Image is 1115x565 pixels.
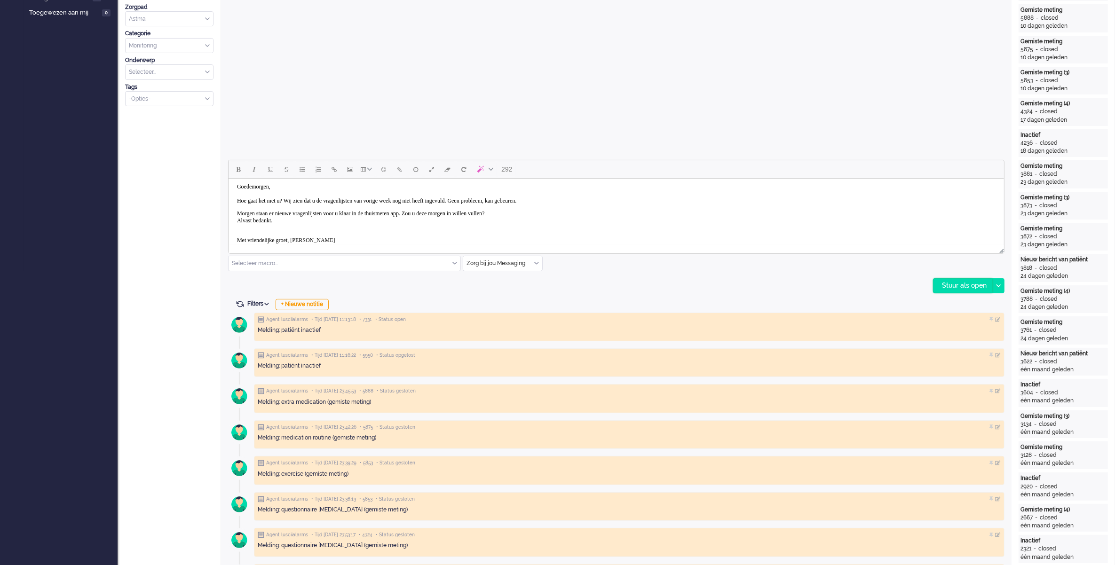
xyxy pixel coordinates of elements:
div: 4324 [1020,108,1033,116]
img: avatar [228,528,251,552]
span: • 4324 [359,532,372,538]
div: Melding: medication routine (gemiste meting) [258,434,1001,442]
div: één maand geleden [1020,366,1106,374]
div: closed [1040,295,1058,303]
img: ic_note_grey.svg [258,316,264,323]
div: - [1033,514,1040,522]
div: één maand geleden [1020,553,1106,561]
div: één maand geleden [1020,491,1106,499]
div: closed [1040,46,1058,54]
div: 17 dagen geleden [1020,116,1106,124]
div: Melding: questionnaire [MEDICAL_DATA] (gemiste meting) [258,541,1001,549]
span: Agent lusciialarms [266,388,308,394]
div: + Nieuwe notitie [276,299,329,310]
button: Clear formatting [440,161,456,177]
div: Nieuw bericht van patiënt [1020,350,1106,358]
span: • Status opgelost [376,352,415,359]
div: Melding: patiënt inactief [258,362,1001,370]
div: closed [1039,326,1057,334]
div: 4236 [1020,139,1033,147]
span: • Tijd [DATE] 11:16:22 [311,352,356,359]
div: Melding: extra medication (gemiste meting) [258,398,1001,406]
div: 10 dagen geleden [1020,85,1106,93]
span: • 5888 [359,388,373,394]
div: 2321 [1020,545,1031,553]
div: closed [1040,77,1058,85]
div: closed [1040,108,1058,116]
p: Goedemorgen, Hoe gaat het met u? Wij zien dat u de vragenlijsten van vorige week nog niet heeft i... [8,5,767,26]
div: 24 dagen geleden [1020,272,1106,280]
div: - [1033,46,1040,54]
button: Reset content [456,161,472,177]
div: - [1033,389,1040,397]
button: Add attachment [392,161,408,177]
div: één maand geleden [1020,397,1106,405]
div: 3881 [1020,170,1032,178]
div: 23 dagen geleden [1020,210,1106,218]
button: Table [358,161,376,177]
div: - [1033,108,1040,116]
span: Filters [247,300,272,307]
div: Gemiste meting [1020,225,1106,233]
div: closed [1040,389,1058,397]
div: closed [1039,264,1057,272]
button: Italic [246,161,262,177]
div: Nieuw bericht van patiënt [1020,256,1106,264]
img: avatar [228,313,251,337]
div: Gemiste meting (3) [1020,194,1106,202]
div: 3788 [1020,295,1033,303]
div: closed [1039,233,1057,241]
span: • Tijd [DATE] 23:53:17 [311,532,356,538]
div: Zorgpad [125,3,214,11]
div: Gemiste meting [1020,162,1106,170]
button: 292 [497,161,516,177]
p: Morgen staan er nieuwe vragenlijsten voor u klaar in de thuismeten app. Zou u deze morgen in will... [8,31,767,53]
div: - [1034,14,1041,22]
div: 24 dagen geleden [1020,335,1106,343]
div: - [1032,202,1039,210]
button: Numbered list [310,161,326,177]
img: avatar [228,456,251,480]
span: • Tijd [DATE] 23:45:53 [311,388,356,394]
div: closed [1039,202,1057,210]
button: Fullscreen [424,161,440,177]
img: avatar [228,421,251,444]
div: 3604 [1020,389,1033,397]
img: ic_note_grey.svg [258,424,264,431]
span: Agent lusciialarms [266,352,308,359]
div: 5853 [1020,77,1033,85]
span: 292 [501,165,512,173]
img: avatar [228,493,251,516]
div: 2667 [1020,514,1033,522]
div: één maand geleden [1020,522,1106,530]
div: Gemiste meting (4) [1020,506,1106,514]
span: 0 [102,9,111,16]
div: 10 dagen geleden [1020,54,1106,62]
span: • Tijd [DATE] 23:42:26 [311,424,356,431]
div: Melding: questionnaire [MEDICAL_DATA] (gemiste meting) [258,506,1001,514]
div: - [1032,358,1039,366]
div: closed [1039,170,1057,178]
button: Insert/edit link [326,161,342,177]
div: 3761 [1020,326,1032,334]
div: 3128 [1020,451,1032,459]
span: Agent lusciialarms [266,424,308,431]
div: 2920 [1020,483,1033,491]
button: Insert/edit image [342,161,358,177]
div: Select Tags [125,91,214,107]
div: Resize [996,245,1004,253]
div: 3818 [1020,264,1032,272]
div: Gemiste meting [1020,443,1106,451]
span: • 5875 [360,424,373,431]
div: 24 dagen geleden [1020,303,1106,311]
img: avatar [228,349,251,372]
img: ic_note_grey.svg [258,460,264,466]
div: 3134 [1020,420,1032,428]
div: Inactief [1020,131,1106,139]
div: closed [1040,483,1058,491]
p: Met vriendelijke groet, [PERSON_NAME] [8,58,767,65]
img: ic_note_grey.svg [258,496,264,502]
span: • Status open [375,316,406,323]
div: 5888 [1020,14,1034,22]
div: Gemiste meting (4) [1020,100,1106,108]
